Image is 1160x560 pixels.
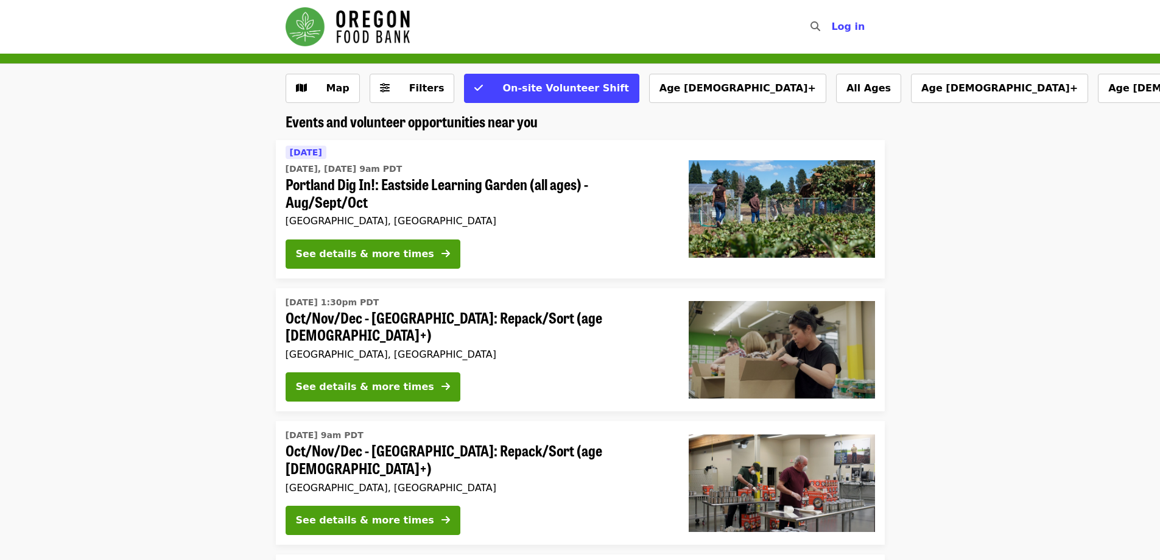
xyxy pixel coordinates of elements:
button: Show map view [286,74,360,103]
span: Log in [831,21,865,32]
span: Portland Dig In!: Eastside Learning Garden (all ages) - Aug/Sept/Oct [286,175,669,211]
button: Age [DEMOGRAPHIC_DATA]+ [911,74,1088,103]
span: [DATE] [290,147,322,157]
time: [DATE] 1:30pm PDT [286,296,379,309]
input: Search [828,12,837,41]
span: On-site Volunteer Shift [502,82,628,94]
button: Age [DEMOGRAPHIC_DATA]+ [649,74,826,103]
button: See details & more times [286,506,460,535]
img: Oregon Food Bank - Home [286,7,410,46]
button: See details & more times [286,239,460,269]
button: All Ages [836,74,901,103]
div: [GEOGRAPHIC_DATA], [GEOGRAPHIC_DATA] [286,349,669,360]
span: Oct/Nov/Dec - [GEOGRAPHIC_DATA]: Repack/Sort (age [DEMOGRAPHIC_DATA]+) [286,442,669,477]
img: Oct/Nov/Dec - Portland: Repack/Sort (age 16+) organized by Oregon Food Bank [689,434,875,532]
a: See details for "Oct/Nov/Dec - Portland: Repack/Sort (age 16+)" [276,421,885,545]
img: Portland Dig In!: Eastside Learning Garden (all ages) - Aug/Sept/Oct organized by Oregon Food Bank [689,160,875,258]
span: Filters [409,82,445,94]
img: Oct/Nov/Dec - Portland: Repack/Sort (age 8+) organized by Oregon Food Bank [689,301,875,399]
button: See details & more times [286,372,460,402]
div: [GEOGRAPHIC_DATA], [GEOGRAPHIC_DATA] [286,215,669,227]
div: [GEOGRAPHIC_DATA], [GEOGRAPHIC_DATA] [286,482,669,494]
i: arrow-right icon [441,248,450,260]
i: map icon [296,82,307,94]
div: See details & more times [296,380,434,394]
span: Oct/Nov/Dec - [GEOGRAPHIC_DATA]: Repack/Sort (age [DEMOGRAPHIC_DATA]+) [286,309,669,344]
i: check icon [474,82,483,94]
time: [DATE], [DATE] 9am PDT [286,163,402,175]
i: search icon [810,21,820,32]
a: See details for "Portland Dig In!: Eastside Learning Garden (all ages) - Aug/Sept/Oct" [276,140,885,278]
i: arrow-right icon [441,514,450,526]
span: Map [326,82,350,94]
a: See details for "Oct/Nov/Dec - Portland: Repack/Sort (age 8+)" [276,288,885,412]
div: See details & more times [296,513,434,528]
i: arrow-right icon [441,381,450,392]
button: On-site Volunteer Shift [464,74,639,103]
span: Events and volunteer opportunities near you [286,110,538,132]
button: Log in [821,15,874,39]
time: [DATE] 9am PDT [286,429,364,442]
button: Filters (0 selected) [370,74,455,103]
i: sliders-h icon [380,82,390,94]
div: See details & more times [296,247,434,261]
